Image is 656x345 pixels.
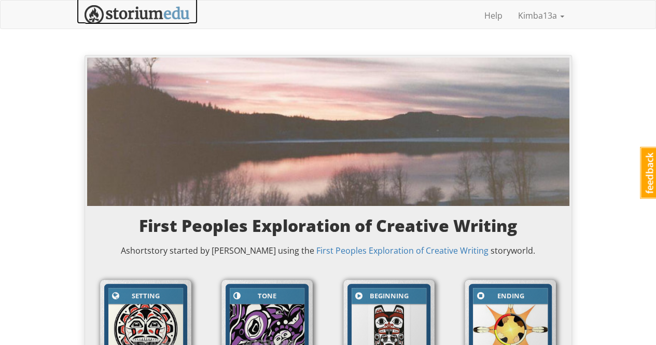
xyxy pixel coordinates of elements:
[97,245,559,257] p: A short story started by [PERSON_NAME]
[276,245,535,256] span: using the storyworld.
[365,290,413,302] div: Beginning
[243,290,291,302] div: Tone
[121,290,170,302] div: Setting
[486,290,535,302] div: Ending
[97,216,559,234] h3: First Peoples Exploration of Creative Writing
[477,3,510,29] a: Help
[87,58,569,206] img: a0nw6ss4o7hm6ejcrgie.jpg
[510,3,572,29] a: Kimba13a
[85,5,190,24] img: StoriumEDU
[316,245,488,256] a: First Peoples Exploration of Creative Writing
